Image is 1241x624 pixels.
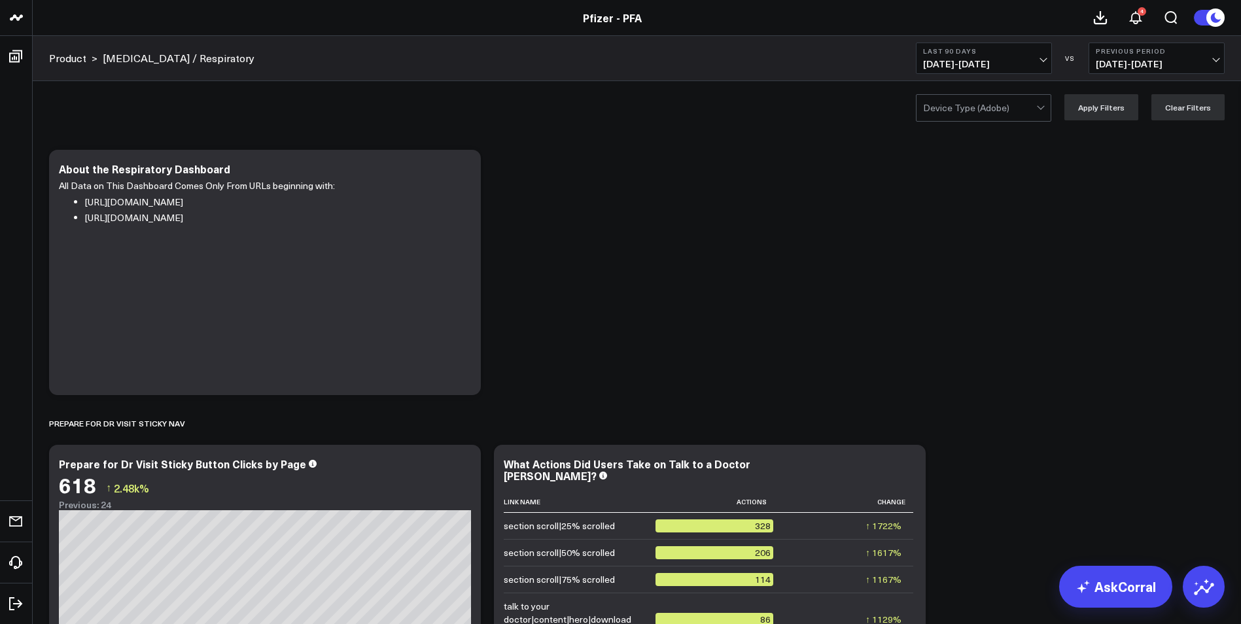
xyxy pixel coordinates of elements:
div: section scroll|75% scrolled [504,573,615,586]
th: Change [785,491,913,513]
div: Previous: 24 [59,500,471,510]
div: VS [1058,54,1082,62]
button: Apply Filters [1064,94,1138,120]
a: Pfizer - PFA [583,10,642,25]
a: Product [49,51,86,65]
div: 206 [655,546,773,559]
b: Previous Period [1096,47,1217,55]
span: 2.48k% [114,481,149,495]
div: About the Respiratory Dashboard [59,162,230,176]
span: [DATE] - [DATE] [923,59,1045,69]
div: 4 [1138,7,1146,16]
th: Actions [655,491,785,513]
div: ↑ 1722% [865,519,901,532]
div: 328 [655,519,773,532]
div: What Actions Did Users Take on Talk to a Doctor [PERSON_NAME]? [504,457,750,483]
div: Prepare for Dr Visit Sticky Button Clicks by Page [59,457,306,471]
div: section scroll|50% scrolled [504,546,615,559]
div: section scroll|25% scrolled [504,519,615,532]
b: Last 90 Days [923,47,1045,55]
div: ↑ 1617% [865,546,901,559]
a: AskCorral [1059,566,1172,608]
button: Previous Period[DATE]-[DATE] [1089,43,1225,74]
div: Prepare for Dr Visit Sticky Nav [49,408,185,438]
p: All Data on This Dashboard Comes Only From URLs beginning with: [59,178,461,194]
span: [DATE] - [DATE] [1096,59,1217,69]
span: ↑ [106,479,111,496]
li: [URL][DOMAIN_NAME] [85,210,461,226]
li: [URL][DOMAIN_NAME] [85,194,461,211]
div: ↑ 1167% [865,573,901,586]
div: 114 [655,573,773,586]
th: Link Name [504,491,655,513]
button: Clear Filters [1151,94,1225,120]
button: Last 90 Days[DATE]-[DATE] [916,43,1052,74]
div: 618 [59,473,96,496]
div: > [49,51,97,65]
a: [MEDICAL_DATA] / Respiratory [103,51,254,65]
